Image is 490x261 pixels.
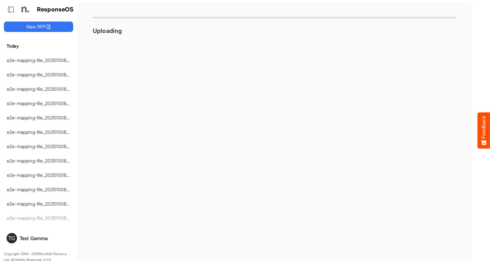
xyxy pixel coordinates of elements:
[93,27,456,34] h3: Uploading
[4,42,73,50] h6: Today
[7,72,82,77] a: e2e-mapping-file_20251008_135414
[18,3,31,16] img: Northell
[7,201,82,207] a: e2e-mapping-file_20251008_131856
[7,187,82,192] a: e2e-mapping-file_20251008_132815
[20,236,71,241] div: Test Gamma
[7,129,83,135] a: e2e-mapping-file_20251008_133744
[7,172,82,178] a: e2e-mapping-file_20251008_132857
[7,115,82,120] a: e2e-mapping-file_20251008_134241
[478,113,490,149] button: Feedback
[4,22,73,32] button: New RFP
[7,100,83,106] a: e2e-mapping-file_20251008_134353
[7,158,83,163] a: e2e-mapping-file_20251008_133358
[7,57,82,63] a: e2e-mapping-file_20251008_135737
[7,144,83,149] a: e2e-mapping-file_20251008_133625
[8,236,15,241] span: TG
[37,6,74,13] h1: ResponseOS
[7,86,83,92] a: e2e-mapping-file_20251008_134750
